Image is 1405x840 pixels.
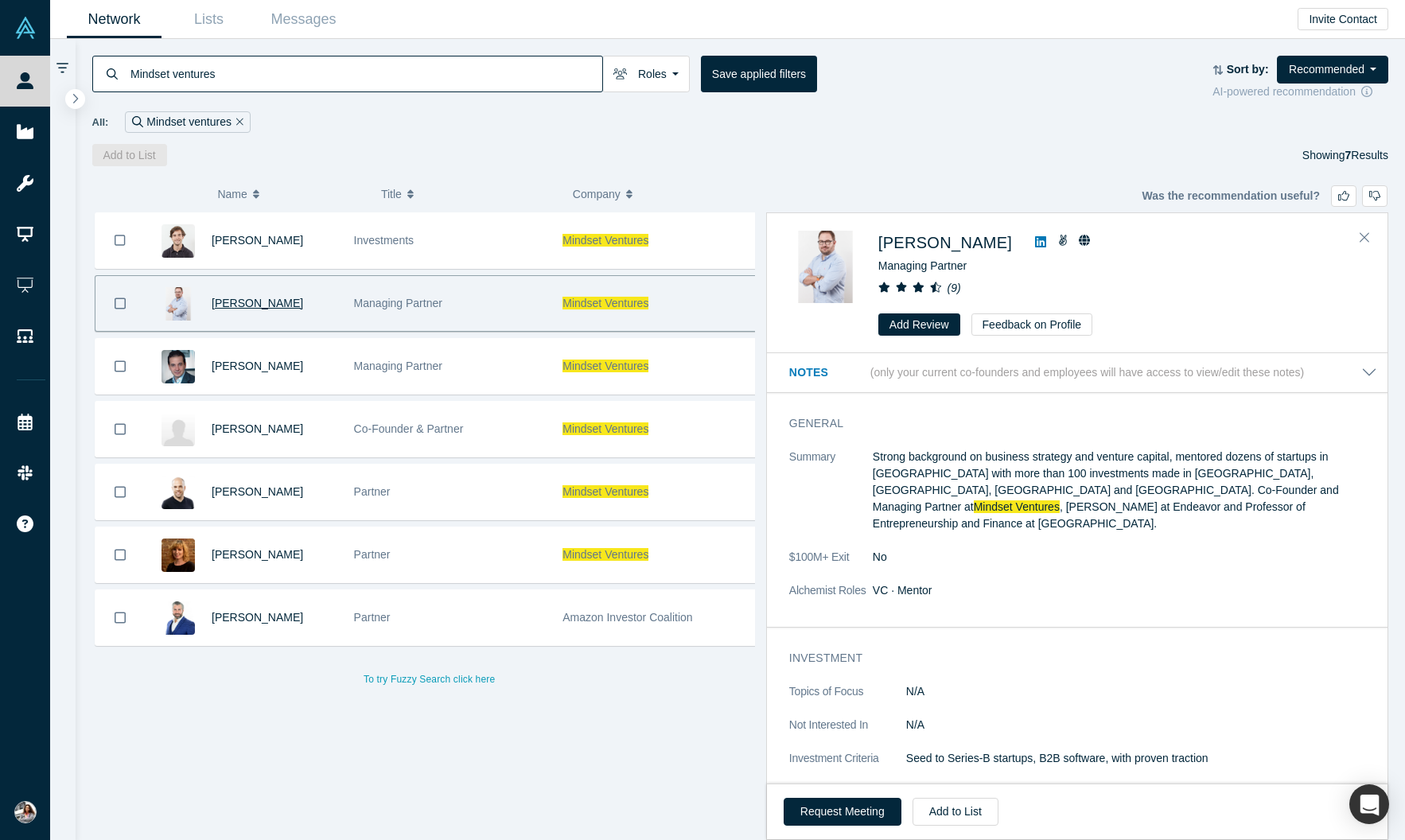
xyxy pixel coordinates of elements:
[354,422,464,435] span: Co-Founder & Partner
[95,212,145,268] button: Bookmark
[701,56,817,92] button: Save applied filters
[162,1,256,38] a: Lists
[67,1,162,38] a: Network
[789,784,906,817] dt: Fund Decision Maker
[878,313,960,336] button: Add Review
[162,476,195,509] img: Boaz Albaranes's Profile Image
[1142,185,1387,207] div: Was the recommendation useful?
[562,611,692,624] span: Amazon Investor Coalition
[1298,8,1388,30] button: Invite Contact
[95,465,145,519] button: Bookmark
[784,798,901,826] button: Request Meeting
[125,111,250,133] div: Mindset ventures
[948,282,961,294] i: ( 9 )
[14,801,37,823] img: Martha Montoya's Account
[789,415,1355,432] h3: General
[1345,149,1352,161] strong: 7
[162,287,195,321] img: Daniel Ibri's Profile Image
[354,485,391,498] span: Partner
[212,234,303,247] a: [PERSON_NAME]
[789,582,873,616] dt: Alchemist Roles
[789,231,862,303] img: Daniel Ibri's Profile Image
[1227,63,1269,76] strong: Sort by:
[95,590,145,645] button: Bookmark
[217,177,247,211] span: Name
[381,177,402,211] span: Title
[974,500,1060,513] span: Mindset Ventures
[354,611,391,624] span: Partner
[602,56,690,92] button: Roles
[562,297,648,309] span: Mindset Ventures
[573,177,621,211] span: Company
[562,360,648,372] span: Mindset Ventures
[873,549,1377,566] dd: No
[789,449,873,549] dt: Summary
[562,422,648,435] span: Mindset Ventures
[92,144,167,166] button: Add to List
[95,276,145,331] button: Bookmark
[1302,144,1388,166] div: Showing
[212,548,303,561] a: [PERSON_NAME]
[562,548,648,561] span: Mindset Ventures
[354,360,442,372] span: Managing Partner
[1352,225,1376,251] button: Close
[212,422,303,435] a: [PERSON_NAME]
[971,313,1093,336] button: Feedback on Profile
[906,683,1377,700] dd: N/A
[212,485,303,498] a: [PERSON_NAME]
[789,750,906,784] dt: Investment Criteria
[256,1,351,38] a: Messages
[354,548,391,561] span: Partner
[906,750,1377,767] p: Seed to Series-B startups, B2B software, with proven traction
[162,601,195,635] img: Ricardo Politi's Profile Image
[95,527,145,582] button: Bookmark
[95,402,145,457] button: Bookmark
[789,364,1377,381] button: Notes (only your current co-founders and employees will have access to view/edit these notes)
[906,784,1377,800] dd: Yes
[789,650,1355,667] h3: Investment
[878,234,1012,251] a: [PERSON_NAME]
[381,177,556,211] button: Title
[906,717,1377,733] dd: N/A
[162,413,195,446] img: Camila Folkmann Costa's Profile Image
[14,17,37,39] img: Alchemist Vault Logo
[354,297,442,309] span: Managing Partner
[129,55,602,92] input: Search by name, title, company, summary, expertise, investment criteria or topics of focus
[212,360,303,372] a: [PERSON_NAME]
[354,234,414,247] span: Investments
[870,366,1305,379] p: (only your current co-founders and employees will have access to view/edit these notes)
[217,177,364,211] button: Name
[162,350,195,383] img: Nemer Rahal's Profile Image
[913,798,998,826] button: Add to List
[212,297,303,309] a: [PERSON_NAME]
[232,113,243,131] button: Remove Filter
[789,683,906,717] dt: Topics of Focus
[162,539,195,572] img: Jules Miller's Profile Image
[212,611,303,624] a: [PERSON_NAME]
[92,115,109,130] span: All:
[873,449,1377,532] p: Strong background on business strategy and venture capital, mentored dozens of startups in [GEOGR...
[1212,84,1388,100] div: AI-powered recommendation
[789,549,873,582] dt: $100M+ Exit
[789,717,906,750] dt: Not Interested In
[562,234,648,247] span: Mindset Ventures
[95,339,145,394] button: Bookmark
[1277,56,1388,84] button: Recommended
[789,364,867,381] h3: Notes
[878,259,967,272] span: Managing Partner
[352,669,506,690] button: To try Fuzzy Search click here
[562,485,648,498] span: Mindset Ventures
[573,177,748,211] button: Company
[1345,149,1388,161] span: Results
[873,582,1377,599] dd: VC · Mentor
[162,224,195,258] img: Pedro Mesquita's Profile Image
